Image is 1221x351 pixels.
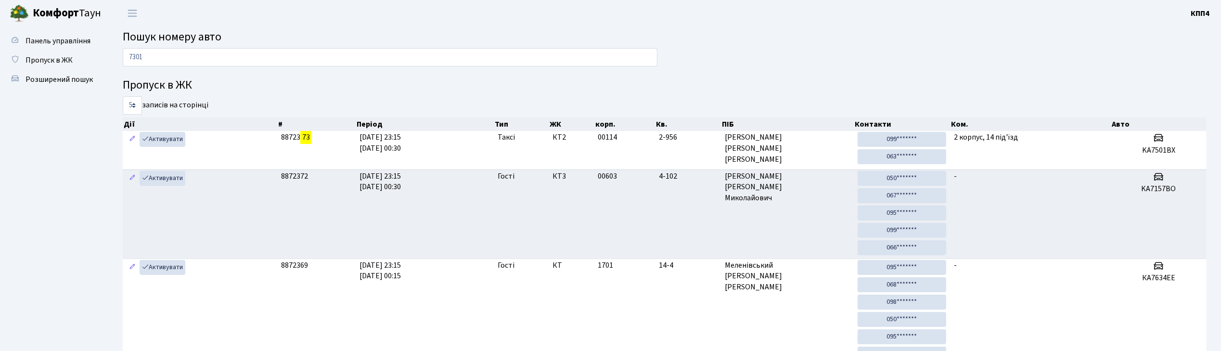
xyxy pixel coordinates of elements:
[954,260,957,271] span: -
[854,117,951,131] th: Контакти
[360,132,401,154] span: [DATE] 23:15 [DATE] 00:30
[281,260,308,271] span: 8872369
[26,55,73,65] span: Пропуск в ЖК
[553,171,591,182] span: КТ3
[553,260,591,271] span: КТ
[5,31,101,51] a: Панель управління
[278,117,356,131] th: #
[594,117,655,131] th: корп.
[951,117,1111,131] th: Ком.
[120,5,144,21] button: Переключити навігацію
[1115,184,1203,194] h5: KA7157BO
[300,130,311,144] mark: 73
[498,171,514,182] span: Гості
[494,117,549,131] th: Тип
[10,4,29,23] img: logo.png
[1191,8,1209,19] a: КПП4
[725,132,849,165] span: [PERSON_NAME] [PERSON_NAME] [PERSON_NAME]
[498,132,515,143] span: Таксі
[360,260,401,282] span: [DATE] 23:15 [DATE] 00:15
[281,130,311,144] span: 88723
[954,132,1018,143] span: 2 корпус, 14 під'їзд
[1115,273,1203,283] h5: КА7634ЕЕ
[123,96,142,115] select: записів на сторінці
[553,132,591,143] span: КТ2
[140,132,185,147] a: Активувати
[127,132,138,147] a: Редагувати
[140,260,185,275] a: Активувати
[127,171,138,186] a: Редагувати
[26,36,90,46] span: Панель управління
[1111,117,1207,131] th: Авто
[123,78,1207,92] h4: Пропуск в ЖК
[123,117,278,131] th: Дії
[140,171,185,186] a: Активувати
[1115,146,1203,155] h5: KA7501BX
[498,260,514,271] span: Гості
[598,132,617,143] span: 00114
[5,70,101,89] a: Розширений пошук
[5,51,101,70] a: Пропуск в ЖК
[26,74,93,85] span: Розширений пошук
[281,171,308,182] span: 8872372
[356,117,494,131] th: Період
[127,260,138,275] a: Редагувати
[123,96,208,115] label: записів на сторінці
[360,171,401,193] span: [DATE] 23:15 [DATE] 00:30
[123,48,657,66] input: Пошук
[598,260,614,271] span: 1701
[123,28,221,45] span: Пошук номеру авто
[659,171,718,182] span: 4-102
[954,171,957,182] span: -
[721,117,854,131] th: ПІБ
[725,260,849,293] span: Меленівський [PERSON_NAME] [PERSON_NAME]
[659,260,718,271] span: 14-4
[549,117,594,131] th: ЖК
[659,132,718,143] span: 2-956
[655,117,721,131] th: Кв.
[598,171,617,182] span: 00603
[725,171,849,204] span: [PERSON_NAME] [PERSON_NAME] Миколайович
[33,5,79,21] b: Комфорт
[33,5,101,22] span: Таун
